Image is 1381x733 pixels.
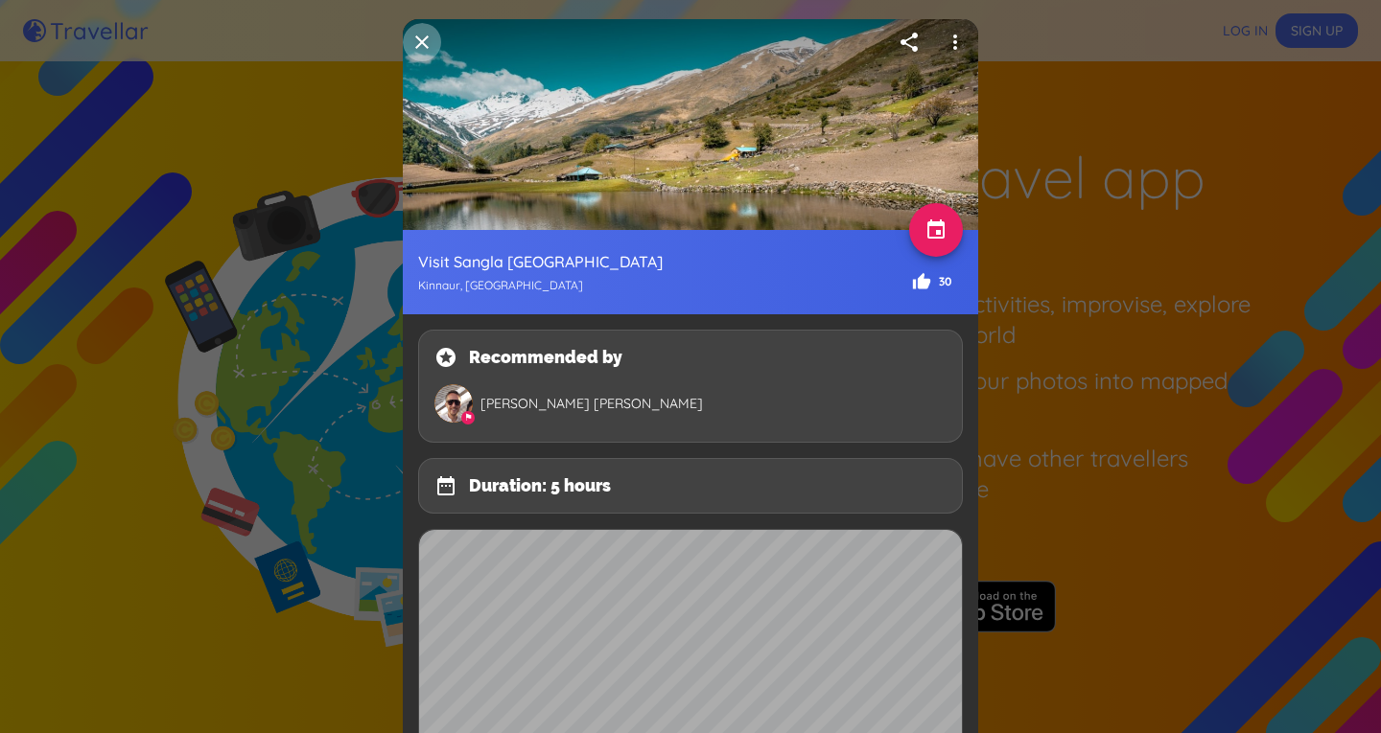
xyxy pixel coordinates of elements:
[434,384,473,423] img: Guillo Bresciano
[473,386,947,421] p: [PERSON_NAME] [PERSON_NAME]
[461,411,475,424] span: ⚑
[418,276,901,295] span: Kinnaur, [GEOGRAPHIC_DATA]
[403,19,978,230] img: Visiting Sangla Kanda Lake in Himachal Pradesh is like discovering a serene paradise in the Himal...
[902,266,961,297] button: 30
[469,476,947,494] h2: Duration: 5 hours
[418,249,663,275] h1: Visit Sangla [GEOGRAPHIC_DATA]
[939,272,951,291] span: 30
[469,348,947,366] h2: Recommended by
